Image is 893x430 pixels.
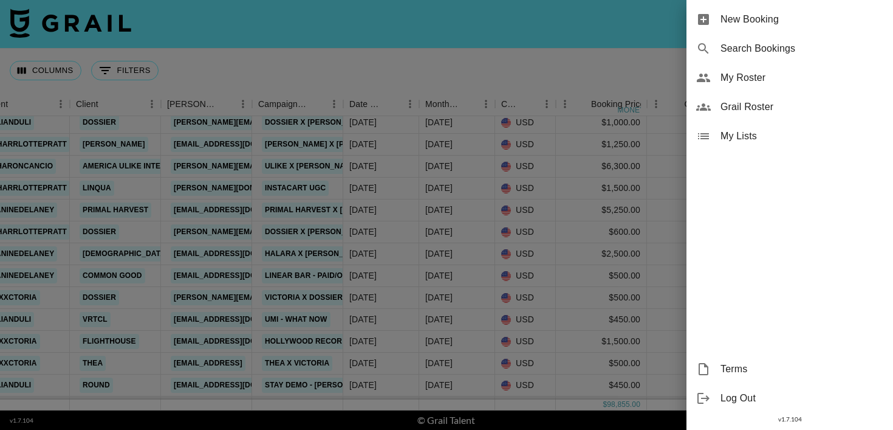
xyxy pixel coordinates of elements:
[686,122,893,151] div: My Lists
[686,5,893,34] div: New Booking
[720,129,883,144] span: My Lists
[686,355,893,384] div: Terms
[686,63,893,92] div: My Roster
[686,92,893,122] div: Grail Roster
[720,71,883,85] span: My Roster
[686,384,893,413] div: Log Out
[720,100,883,114] span: Grail Roster
[686,34,893,63] div: Search Bookings
[686,413,893,426] div: v 1.7.104
[720,391,883,406] span: Log Out
[720,41,883,56] span: Search Bookings
[720,12,883,27] span: New Booking
[720,362,883,376] span: Terms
